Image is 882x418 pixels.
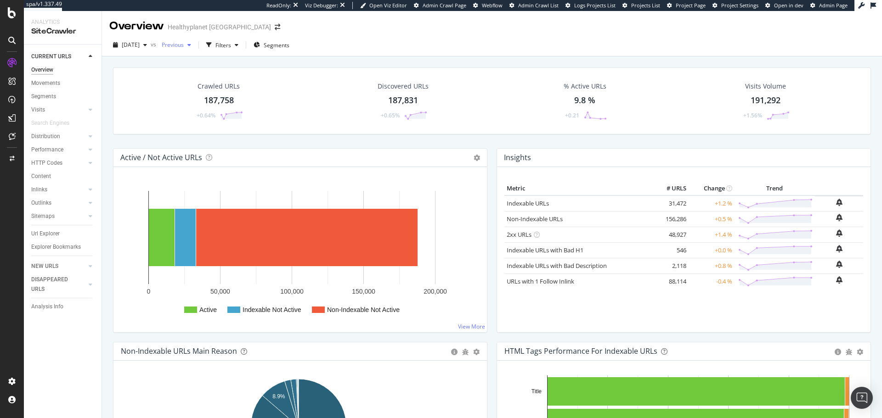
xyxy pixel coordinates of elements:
text: Title [531,388,542,395]
div: Content [31,172,51,181]
a: HTTP Codes [31,158,86,168]
a: Visits [31,105,86,115]
div: Movements [31,78,60,88]
a: Non-Indexable URLs [507,215,563,223]
a: Outlinks [31,198,86,208]
td: 31,472 [652,195,689,212]
a: Analysis Info [31,302,95,312]
div: ReadOnly: [266,2,291,9]
text: 200,000 [424,288,447,295]
div: +0.65% [381,111,400,119]
a: Content [31,172,95,181]
span: Open Viz Editor [369,2,407,9]
text: Active [199,306,217,313]
div: Inlinks [31,185,47,195]
text: Indexable Not Active [243,306,301,313]
div: gear [857,349,863,355]
td: 546 [652,242,689,258]
td: +1.4 % [689,227,735,242]
a: Explorer Bookmarks [31,242,95,252]
span: Webflow [482,2,503,9]
a: Webflow [473,2,503,9]
div: Viz Debugger: [305,2,338,9]
div: bell-plus [836,229,842,237]
th: # URLS [652,182,689,195]
a: Inlinks [31,185,86,195]
div: Filters [215,41,231,49]
span: Projects List [631,2,660,9]
div: circle-info [451,349,458,355]
svg: A chart. [121,182,480,325]
div: Url Explorer [31,229,60,239]
h4: Active / Not Active URLs [120,151,202,164]
span: Previous [158,41,184,49]
a: Indexable URLs with Bad Description [507,262,607,270]
div: bell-plus [836,245,842,252]
text: 8.9% [272,393,285,400]
div: 187,758 [204,95,234,106]
button: [DATE] [109,38,151,52]
text: 50,000 [210,288,230,295]
div: Visits Volume [745,82,786,91]
div: 191,292 [751,95,780,106]
div: Crawled URLs [198,82,240,91]
div: Visits [31,105,45,115]
span: Open in dev [774,2,803,9]
div: bell-plus [836,276,842,284]
a: Search Engines [31,118,79,128]
div: Distribution [31,132,60,141]
div: Overview [109,18,164,34]
text: 0 [147,288,151,295]
span: Admin Page [819,2,848,9]
button: Previous [158,38,195,52]
th: Metric [504,182,652,195]
a: Performance [31,145,86,155]
a: Projects List [622,2,660,9]
i: Options [474,155,480,161]
a: Distribution [31,132,86,141]
td: 88,114 [652,273,689,289]
a: View More [458,323,485,330]
div: arrow-right-arrow-left [275,24,280,30]
div: Outlinks [31,198,51,208]
td: +0.8 % [689,258,735,273]
div: CURRENT URLS [31,52,71,61]
td: 48,927 [652,227,689,242]
div: bug [462,349,469,355]
div: Sitemaps [31,212,55,221]
div: circle-info [835,349,841,355]
td: +0.0 % [689,242,735,258]
a: Admin Crawl List [509,2,559,9]
div: bell-plus [836,199,842,206]
div: Non-Indexable URLs Main Reason [121,346,237,356]
span: Segments [264,41,289,49]
div: NEW URLS [31,262,58,271]
div: bell-plus [836,261,842,268]
span: Project Page [676,2,706,9]
div: gear [473,349,480,355]
div: Discovered URLs [378,82,429,91]
a: Logs Projects List [565,2,616,9]
div: bug [846,349,852,355]
th: Trend [735,182,815,195]
td: 2,118 [652,258,689,273]
div: Performance [31,145,63,155]
a: DISAPPEARED URLS [31,275,86,294]
div: Open Intercom Messenger [851,387,873,409]
span: 2025 Sep. 17th [122,41,140,49]
span: Admin Crawl List [518,2,559,9]
a: Admin Page [810,2,848,9]
div: Analytics [31,18,94,26]
td: +1.2 % [689,195,735,212]
div: Analysis Info [31,302,63,312]
div: Healthyplanet [GEOGRAPHIC_DATA] [168,22,271,32]
div: Segments [31,92,56,101]
div: 9.8 % [574,95,595,106]
div: HTTP Codes [31,158,62,168]
button: Filters [203,38,242,52]
div: Explorer Bookmarks [31,242,81,252]
div: SiteCrawler [31,26,94,37]
a: Overview [31,65,95,75]
a: Indexable URLs [507,199,549,207]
